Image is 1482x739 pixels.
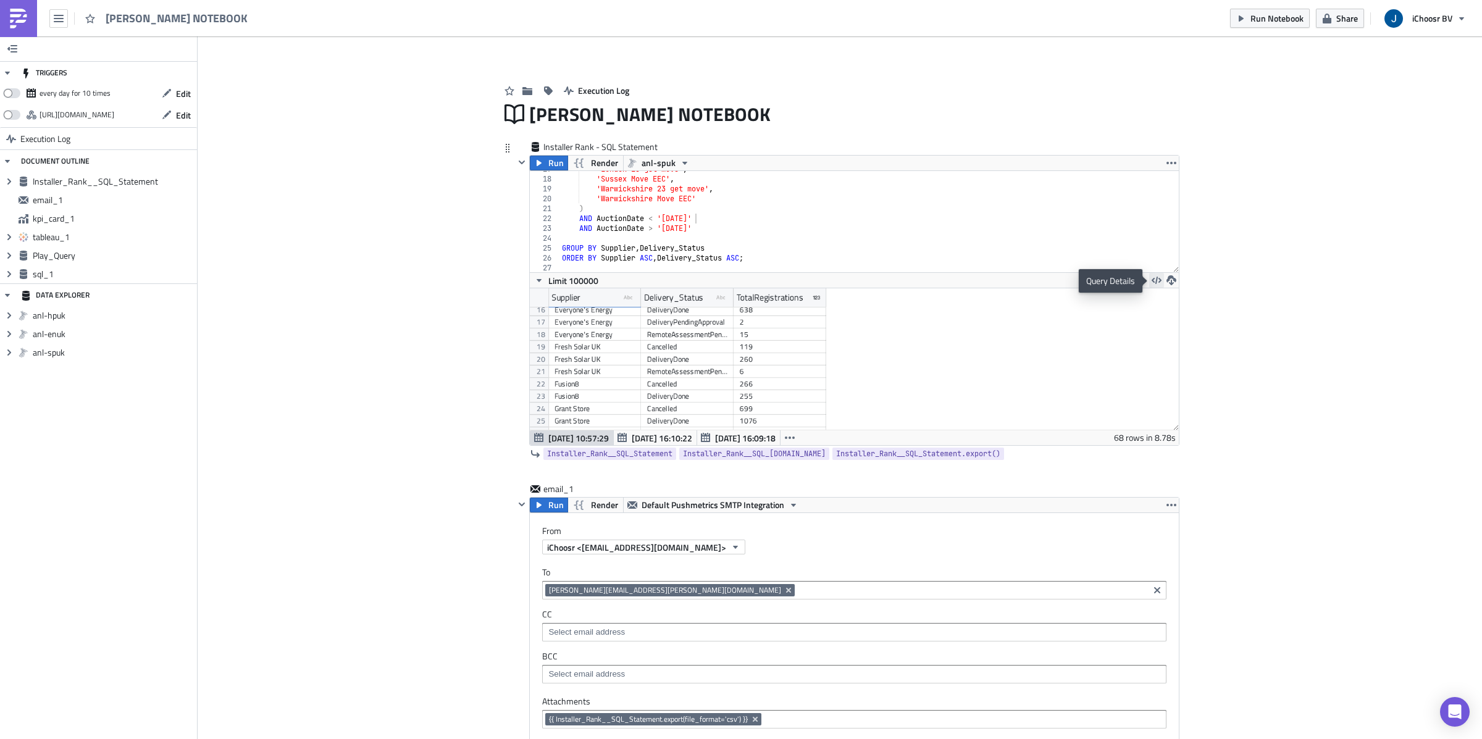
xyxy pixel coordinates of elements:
button: Edit [156,106,197,125]
div: every day for 10 times [40,84,111,102]
button: Run [530,498,568,512]
span: [DATE] 16:10:22 [632,432,692,445]
div: Fresh Solar UK [555,341,635,353]
div: 19 [530,184,559,194]
button: [DATE] 16:10:22 [613,430,697,445]
span: email_1 [543,483,593,495]
div: Cancelled [647,341,727,353]
div: 24 [530,233,559,243]
div: 119 [740,341,820,353]
div: Grant Store [555,427,635,440]
span: Installer Rank - SQL Statement [543,141,659,153]
input: Select em ail add ress [545,626,1162,638]
button: anl-spuk [623,156,694,170]
div: 20 [530,194,559,204]
button: Hide content [514,155,529,170]
div: DeliveryPendingApproval [647,427,727,440]
button: Render [567,498,624,512]
button: Limit 100000 [530,273,603,288]
div: 68 rows in 8.78s [1114,430,1176,445]
div: DeliveryPendingApproval [647,316,727,328]
span: tableau_1 [33,232,194,243]
div: Cancelled [647,403,727,415]
button: iChoosr <[EMAIL_ADDRESS][DOMAIN_NAME]> [542,540,745,554]
img: PushMetrics [9,9,28,28]
div: 18 [530,174,559,184]
div: DeliveryDone [647,304,727,316]
span: Installer_Rank__SQL_[DOMAIN_NAME] [683,448,826,460]
div: DeliveryDone [647,353,727,365]
div: TRIGGERS [21,62,67,84]
label: From [542,525,1179,537]
img: Avatar [1383,8,1404,29]
div: Delivery_Status [644,288,703,307]
body: Rich Text Area. Press ALT-0 for help. [5,5,618,84]
div: 1076 [740,415,820,427]
div: 255 [740,390,820,403]
span: Run Notebook [1250,12,1304,25]
div: Fusion8 [555,378,635,390]
span: anl-hpuk [33,310,194,321]
span: Execution Log [20,128,70,150]
a: Installer_Rank__SQL_[DOMAIN_NAME] [679,448,829,460]
button: Share [1316,9,1364,28]
div: Everyone's Energy [555,304,635,316]
label: BCC [542,651,1166,662]
div: DOCUMENT OUTLINE [21,150,90,172]
div: 4 [740,427,820,440]
span: Play_Query [33,250,194,261]
span: [PERSON_NAME][EMAIL_ADDRESS][PERSON_NAME][DOMAIN_NAME] [549,585,781,595]
div: https://pushmetrics.io/api/v1/report/PdL5RO7lpG/webhook?token=134e31a976764813b6582a3bdad51f51 [40,106,114,124]
button: Hide content [514,497,529,512]
span: [PERSON_NAME] NOTEBOOK [106,11,249,25]
div: DeliveryDone [647,390,727,403]
input: Select em ail add ress [545,668,1162,680]
div: Query Details [1079,269,1142,293]
div: DATA EXPLORER [21,284,90,306]
div: RemoteAssessmentPending [647,365,727,378]
span: Edit [176,87,191,100]
div: 22 [530,214,559,223]
button: Remove Tag [750,713,761,725]
button: Execution Log [558,81,635,100]
div: Open Intercom Messenger [1440,697,1470,727]
button: Default Pushmetrics SMTP Integration [623,498,803,512]
span: Execution Log [578,84,629,97]
div: Grant Store [555,403,635,415]
span: Edit [176,109,191,122]
span: sql_1 [33,269,194,280]
label: CC [542,609,1166,620]
button: Clear selected items [1150,583,1165,598]
a: Installer_Rank__SQL_Statement.export() [832,448,1004,460]
span: email_1 [33,194,194,206]
span: anl-spuk [642,156,676,170]
div: Fusion8 [555,390,635,403]
span: Run [548,498,564,512]
button: [DATE] 16:09:18 [697,430,781,445]
span: Limit 100000 [548,274,598,287]
span: Run [548,156,564,170]
span: Render [591,498,618,512]
div: 699 [740,403,820,415]
div: 638 [740,304,820,316]
div: 260 [740,353,820,365]
button: iChoosr BV [1377,5,1473,32]
div: 266 [740,378,820,390]
p: Hello, Please find the most recent Install Rate figures attached below. If you have any questions... [5,5,618,84]
div: TotalRegistrations [737,288,803,307]
div: Cancelled [647,378,727,390]
button: Run Notebook [1230,9,1310,28]
span: [PERSON_NAME] NOTEBOOK [529,102,772,126]
div: Fresh Solar UK [555,365,635,378]
button: [DATE] 10:57:29 [530,430,614,445]
button: Run [530,156,568,170]
span: anl-spuk [33,347,194,358]
div: Grant Store [555,415,635,427]
div: Everyone's Energy [555,328,635,341]
span: Installer_Rank__SQL_Statement.export() [836,448,1000,460]
span: kpi_card_1 [33,213,194,224]
span: [DATE] 16:09:18 [715,432,776,445]
div: 2 [740,316,820,328]
span: Default Pushmetrics SMTP Integration [642,498,784,512]
a: Installer_Rank__SQL_Statement [543,448,676,460]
